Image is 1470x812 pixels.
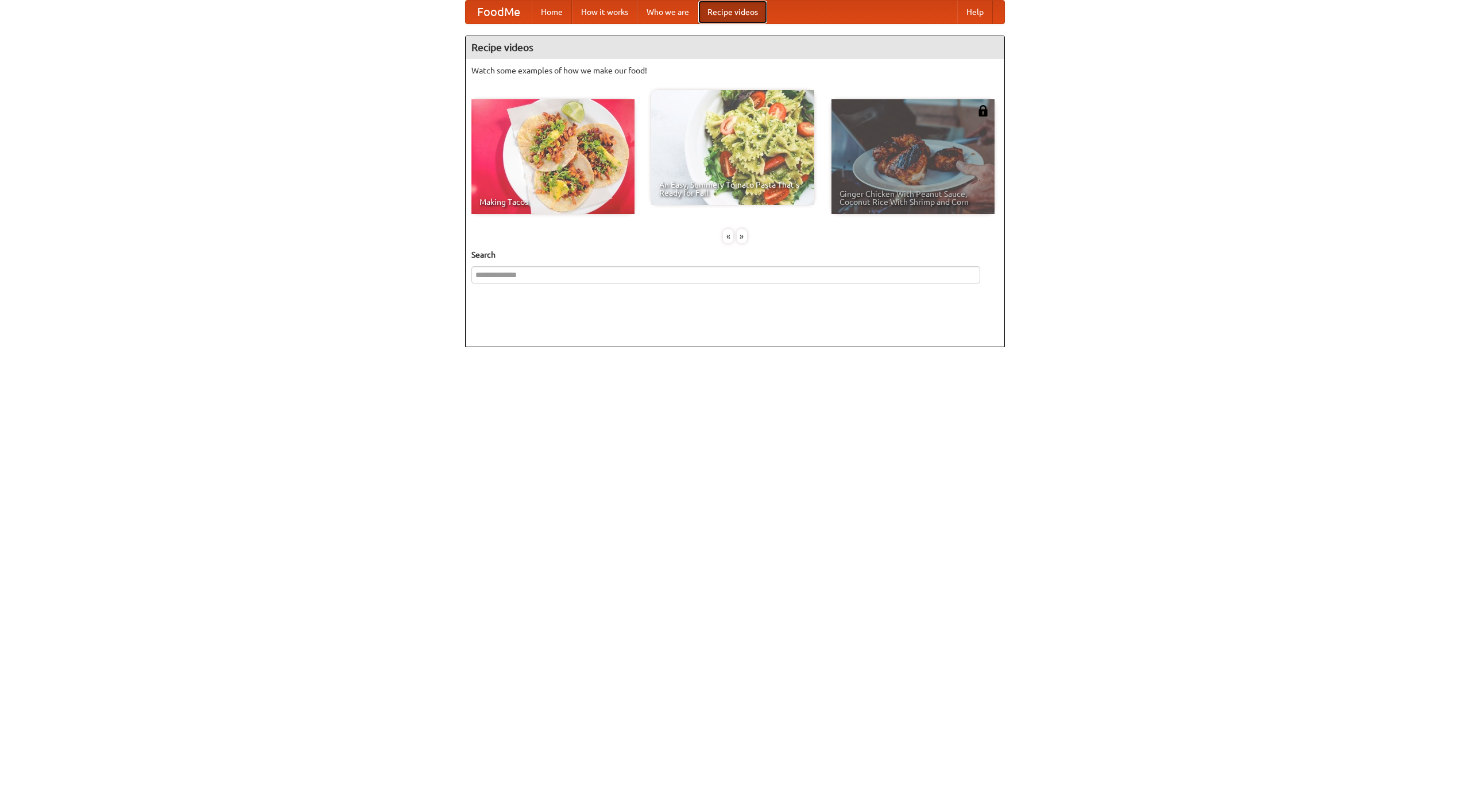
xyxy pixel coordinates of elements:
span: Making Tacos [479,198,626,206]
p: Watch some examples of how we make our food! [471,65,999,76]
a: An Easy, Summery Tomato Pasta That's Ready for Fall [651,90,814,205]
a: Making Tacos [471,99,635,214]
div: « [723,229,733,243]
a: How it works [572,1,637,24]
a: Who we are [637,1,698,24]
a: FoodMe [466,1,532,24]
h5: Search [471,249,999,261]
a: Home [532,1,572,24]
a: Help [957,1,993,24]
a: Recipe videos [698,1,767,24]
div: » [737,229,747,243]
img: 483408.png [977,105,989,116]
h4: Recipe videos [466,36,1004,59]
span: An Easy, Summery Tomato Pasta That's Ready for Fall [659,181,806,197]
